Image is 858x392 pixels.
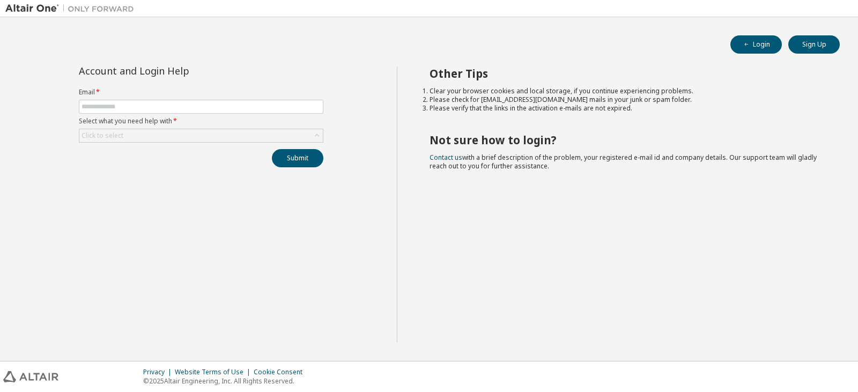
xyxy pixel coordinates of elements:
label: Select what you need help with [79,117,323,125]
li: Clear your browser cookies and local storage, if you continue experiencing problems. [430,87,821,95]
img: Altair One [5,3,139,14]
h2: Other Tips [430,66,821,80]
div: Privacy [143,368,175,376]
li: Please verify that the links in the activation e-mails are not expired. [430,104,821,113]
button: Sign Up [788,35,840,54]
p: © 2025 Altair Engineering, Inc. All Rights Reserved. [143,376,309,386]
h2: Not sure how to login? [430,133,821,147]
img: altair_logo.svg [3,371,58,382]
label: Email [79,88,323,97]
div: Click to select [79,129,323,142]
div: Click to select [82,131,123,140]
div: Website Terms of Use [175,368,254,376]
button: Submit [272,149,323,167]
div: Account and Login Help [79,66,275,75]
span: with a brief description of the problem, your registered e-mail id and company details. Our suppo... [430,153,817,171]
a: Contact us [430,153,462,162]
button: Login [730,35,782,54]
li: Please check for [EMAIL_ADDRESS][DOMAIN_NAME] mails in your junk or spam folder. [430,95,821,104]
div: Cookie Consent [254,368,309,376]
